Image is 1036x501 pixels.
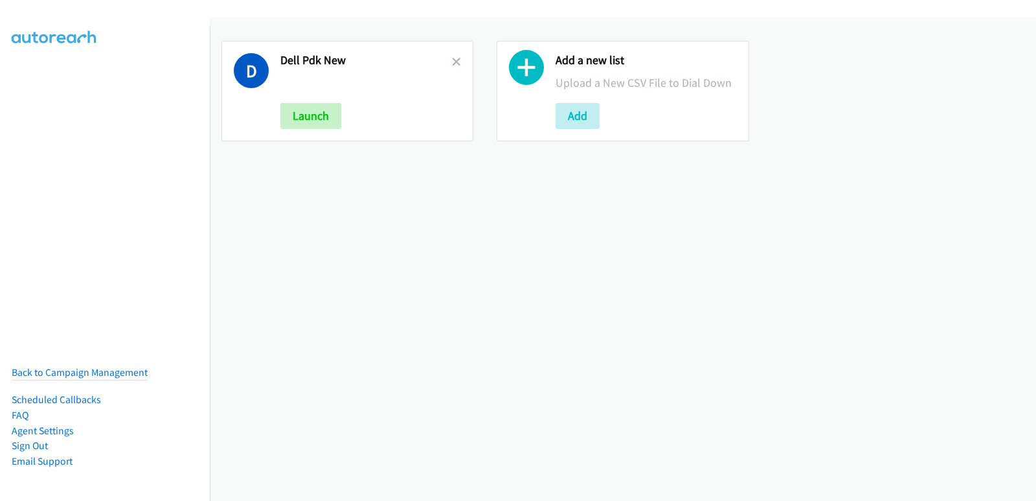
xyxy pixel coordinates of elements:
[12,439,48,452] a: Sign Out
[234,53,269,88] h1: D
[556,103,600,129] button: Add
[12,455,73,467] a: Email Support
[556,74,736,91] p: Upload a New CSV File to Dial Down
[12,425,74,437] a: Agent Settings
[12,366,148,379] a: Back to Campaign Management
[12,409,28,421] a: FAQ
[12,393,101,406] a: Scheduled Callbacks
[556,53,736,68] h2: Add a new list
[280,53,452,68] h2: Dell Pdk New
[280,103,341,129] button: Launch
